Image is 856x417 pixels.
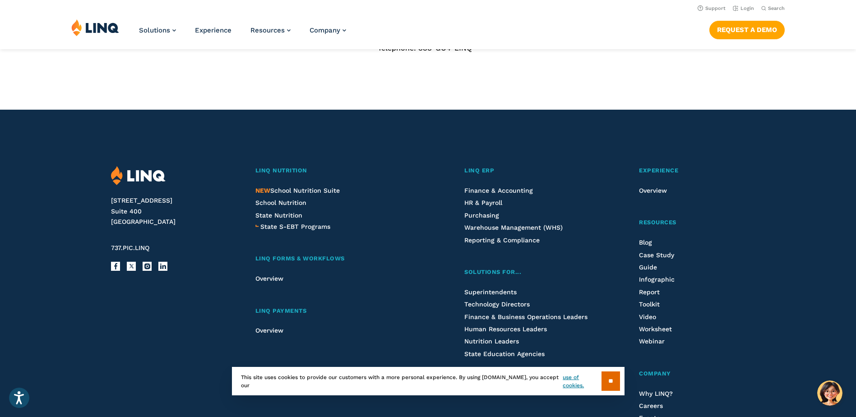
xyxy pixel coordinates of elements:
[250,26,291,34] a: Resources
[639,288,660,296] a: Report
[639,325,672,333] a: Worksheet
[310,26,340,34] span: Company
[255,187,270,194] span: NEW
[255,187,340,194] a: NEWSchool Nutrition Suite
[111,262,120,271] a: Facebook
[464,301,530,308] a: Technology Directors
[464,187,533,194] a: Finance & Accounting
[733,5,754,11] a: Login
[464,338,519,345] a: Nutrition Leaders
[639,338,665,345] a: Webinar
[639,313,656,320] a: Video
[260,222,330,232] a: State S-EBT Programs
[563,373,601,389] a: use of cookies.
[111,244,149,251] span: 737.PIC.LINQ
[195,26,231,34] a: Experience
[139,19,346,49] nav: Primary Navigation
[639,166,745,176] a: Experience
[111,195,233,227] address: [STREET_ADDRESS] Suite 400 [GEOGRAPHIC_DATA]
[127,262,136,271] a: X
[464,199,502,206] a: HR & Payroll
[255,327,283,334] a: Overview
[639,167,678,174] span: Experience
[464,167,494,174] span: LINQ ERP
[464,212,499,219] a: Purchasing
[639,301,660,308] a: Toolkit
[464,224,563,231] a: Warehouse Management (WHS)
[255,167,307,174] span: LINQ Nutrition
[698,5,726,11] a: Support
[143,262,152,271] a: Instagram
[255,255,345,262] span: LINQ Forms & Workflows
[464,350,545,357] a: State Education Agencies
[817,380,842,406] button: Hello, have a question? Let’s chat.
[139,26,176,34] a: Solutions
[255,254,417,264] a: LINQ Forms & Workflows
[639,370,671,377] span: Company
[255,307,307,314] span: LINQ Payments
[464,313,588,320] a: Finance & Business Operations Leaders
[464,166,592,176] a: LINQ ERP
[464,325,547,333] a: Human Resources Leaders
[255,199,306,206] a: School Nutrition
[639,369,745,379] a: Company
[761,5,785,12] button: Open Search Bar
[639,239,652,246] a: Blog
[639,251,674,259] a: Case Study
[639,219,676,226] span: Resources
[255,187,340,194] span: School Nutrition Suite
[255,212,302,219] a: State Nutrition
[250,26,285,34] span: Resources
[71,19,119,36] img: LINQ | K‑12 Software
[255,166,417,176] a: LINQ Nutrition
[139,26,170,34] span: Solutions
[639,264,657,271] a: Guide
[464,288,517,296] a: Superintendents
[255,306,417,316] a: LINQ Payments
[260,223,330,230] span: State S-EBT Programs
[639,276,675,283] a: Infographic
[639,218,745,227] a: Resources
[255,275,283,282] a: Overview
[310,26,346,34] a: Company
[232,367,625,395] div: This site uses cookies to provide our customers with a more personal experience. By using [DOMAIN...
[639,187,667,194] a: Overview
[158,262,167,271] a: LinkedIn
[709,21,785,39] a: Request a Demo
[111,166,166,185] img: LINQ | K‑12 Software
[464,236,540,244] a: Reporting & Compliance
[768,5,785,11] span: Search
[709,19,785,39] nav: Button Navigation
